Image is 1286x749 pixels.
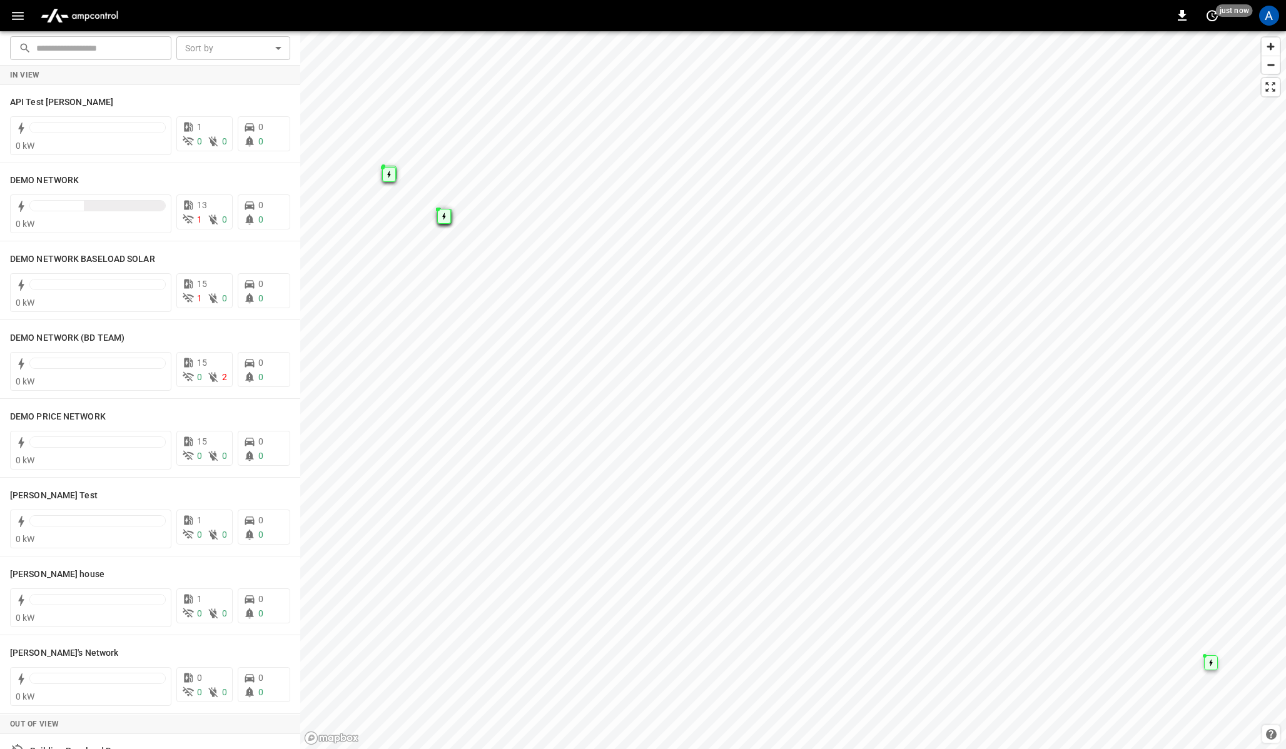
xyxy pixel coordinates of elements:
h6: Stephane's Network [10,646,118,660]
button: Zoom in [1262,38,1280,56]
h6: Gauthami Test [10,489,98,503]
span: 2 [222,372,227,382]
div: Map marker [382,167,396,182]
span: 0 [258,136,263,146]
span: 0 [197,136,202,146]
span: 0 kW [16,534,35,544]
span: 0 [258,594,263,604]
span: 0 [258,293,263,303]
span: 0 [258,200,263,210]
span: 0 [258,279,263,289]
span: 0 [258,122,263,132]
h6: Rayman's house [10,568,104,581]
span: 0 [222,608,227,618]
span: 0 [222,214,227,224]
span: 13 [197,200,207,210]
span: 0 [197,608,202,618]
span: 1 [197,122,202,132]
h6: DEMO NETWORK (BD TEAM) [10,331,124,345]
span: 0 [258,214,263,224]
span: 0 [258,451,263,461]
span: 0 kW [16,141,35,151]
span: 0 [197,451,202,461]
span: 0 [258,436,263,446]
span: 0 [258,358,263,368]
span: 0 kW [16,219,35,229]
a: Mapbox homepage [304,731,359,745]
div: Map marker [383,166,397,181]
div: profile-icon [1259,6,1279,26]
span: 0 [197,372,202,382]
h6: DEMO NETWORK [10,174,79,188]
img: ampcontrol.io logo [36,4,123,28]
span: 0 [258,673,263,683]
canvas: Map [300,31,1286,749]
span: 0 kW [16,691,35,701]
span: just now [1216,4,1253,17]
span: 0 [222,451,227,461]
span: 0 [222,293,227,303]
span: 1 [197,214,202,224]
span: 15 [197,358,207,368]
button: Zoom out [1262,56,1280,74]
span: 0 [197,687,202,697]
span: 0 [258,515,263,525]
strong: Out of View [10,720,59,728]
span: 1 [197,293,202,303]
span: 0 [197,673,202,683]
span: 0 [222,530,227,540]
span: 0 kW [16,298,35,308]
span: 0 kW [16,376,35,386]
strong: In View [10,71,40,79]
span: 15 [197,279,207,289]
span: 1 [197,515,202,525]
span: 0 [258,372,263,382]
span: 0 [197,530,202,540]
span: 0 [258,530,263,540]
div: Map marker [1204,655,1218,670]
button: set refresh interval [1202,6,1222,26]
h6: API Test Jonas [10,96,113,109]
span: 0 [258,687,263,697]
span: 0 [258,608,263,618]
span: 0 [222,136,227,146]
h6: DEMO PRICE NETWORK [10,410,106,424]
div: Map marker [437,209,451,224]
span: 0 kW [16,455,35,465]
span: 0 kW [16,613,35,623]
h6: DEMO NETWORK BASELOAD SOLAR [10,253,155,266]
span: 1 [197,594,202,604]
span: 0 [222,687,227,697]
span: 15 [197,436,207,446]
